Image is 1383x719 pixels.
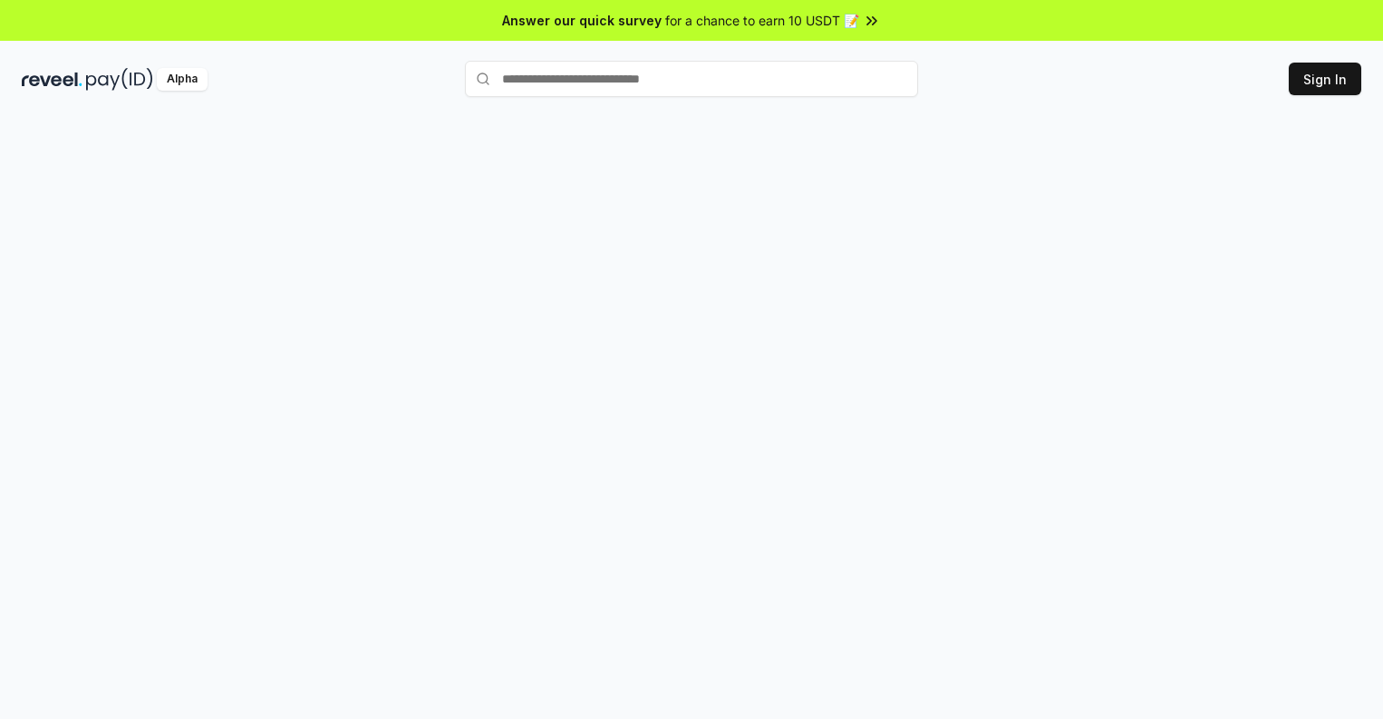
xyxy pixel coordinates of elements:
[502,11,662,30] span: Answer our quick survey
[86,68,153,91] img: pay_id
[22,68,82,91] img: reveel_dark
[157,68,208,91] div: Alpha
[1289,63,1361,95] button: Sign In
[665,11,859,30] span: for a chance to earn 10 USDT 📝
